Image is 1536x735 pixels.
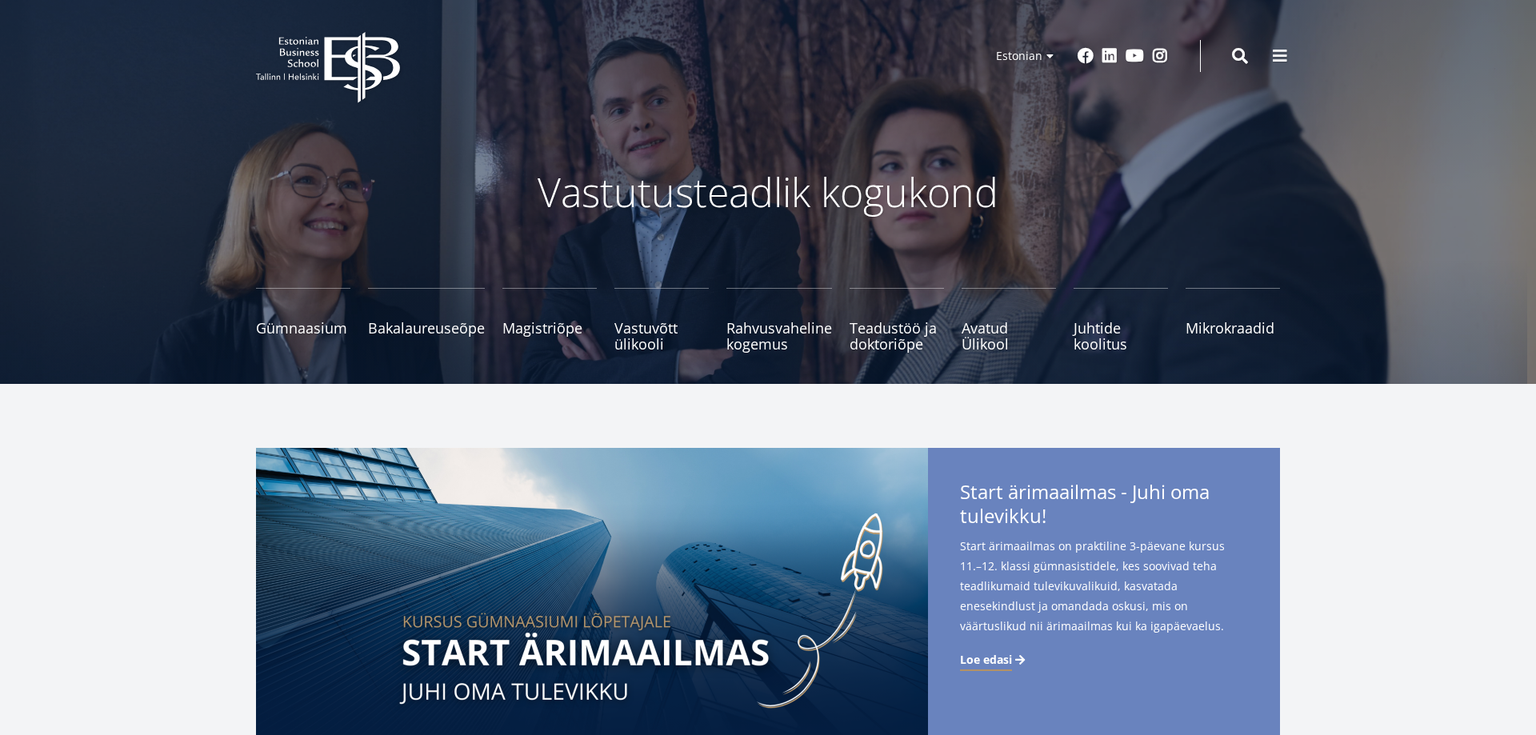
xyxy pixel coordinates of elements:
a: Avatud Ülikool [962,288,1056,352]
a: Gümnaasium [256,288,350,352]
a: Instagram [1152,48,1168,64]
span: Avatud Ülikool [962,320,1056,352]
a: Loe edasi [960,652,1028,668]
a: Mikrokraadid [1186,288,1280,352]
span: Bakalaureuseõpe [368,320,485,336]
a: Rahvusvaheline kogemus [726,288,832,352]
a: Juhtide koolitus [1074,288,1168,352]
a: Linkedin [1102,48,1118,64]
a: Bakalaureuseõpe [368,288,485,352]
a: Magistriõpe [502,288,597,352]
span: Gümnaasium [256,320,350,336]
span: Start ärimaailmas - Juhi oma [960,480,1248,533]
a: Vastuvõtt ülikooli [614,288,709,352]
span: Juhtide koolitus [1074,320,1168,352]
span: Rahvusvaheline kogemus [726,320,832,352]
span: Teadustöö ja doktoriõpe [850,320,944,352]
a: Teadustöö ja doktoriõpe [850,288,944,352]
span: Magistriõpe [502,320,597,336]
p: Vastutusteadlik kogukond [344,168,1192,216]
span: Mikrokraadid [1186,320,1280,336]
a: Youtube [1126,48,1144,64]
span: tulevikku! [960,504,1046,528]
a: Facebook [1078,48,1094,64]
span: Vastuvõtt ülikooli [614,320,709,352]
span: Start ärimaailmas on praktiline 3-päevane kursus 11.–12. klassi gümnasistidele, kes soovivad teha... [960,536,1248,636]
span: Loe edasi [960,652,1012,668]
